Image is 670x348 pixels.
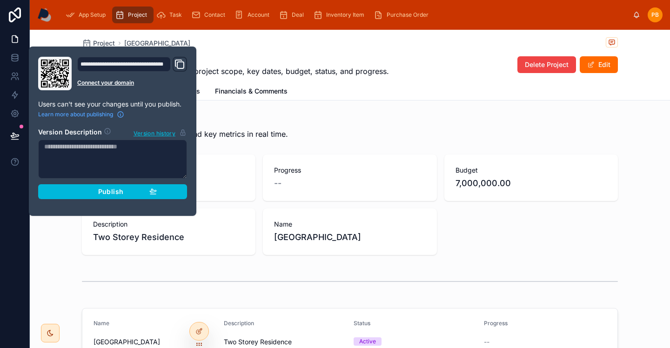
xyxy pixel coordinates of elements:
button: Version history [133,127,187,138]
span: Project [93,39,115,48]
span: Description [224,320,254,327]
h1: [GEOGRAPHIC_DATA] [82,53,389,66]
span: Status [354,320,370,327]
span: [GEOGRAPHIC_DATA] [94,337,216,347]
span: Detailed record of construction project scope, key dates, budget, status, and progress. [82,66,389,77]
span: Financials & Comments [215,87,288,96]
button: Edit [580,56,618,73]
a: Purchase Order [371,7,435,23]
span: Task [169,11,182,19]
div: scrollable content [59,5,633,25]
a: Learn more about publishing [38,111,124,118]
span: Inventory Item [326,11,364,19]
a: Account [232,7,276,23]
a: Project [82,39,115,48]
span: Learn more about publishing [38,111,113,118]
a: App Setup [63,7,112,23]
span: Purchase Order [387,11,429,19]
span: Progress [484,320,508,327]
span: Two Storey Residence [93,231,244,244]
img: App logo [37,7,52,22]
a: Task [154,7,188,23]
div: Active [359,337,376,346]
h2: Version Description [38,127,102,138]
span: Delete Project [525,60,569,69]
span: PB [651,11,659,19]
span: App Setup [79,11,106,19]
span: Budget [456,166,607,175]
button: Publish [38,184,187,199]
span: 7,000,000.00 [456,177,607,190]
span: Version history [134,128,175,137]
a: Contact [188,7,232,23]
span: -- [484,337,489,347]
a: Financials & Comments [215,83,288,101]
span: -- [274,177,281,190]
span: Deal [292,11,304,19]
span: Name [274,220,425,229]
div: Domain and Custom Link [77,57,187,90]
span: Contact [204,11,225,19]
a: [GEOGRAPHIC_DATA] [124,39,190,48]
span: [GEOGRAPHIC_DATA] [274,231,425,244]
span: Project [128,11,147,19]
span: Name [94,320,109,327]
a: Project [112,7,154,23]
span: Two Storey Residence [224,337,347,347]
span: Account [248,11,269,19]
span: Description [93,220,244,229]
a: Connect your domain [77,79,187,87]
span: Publish [98,187,123,196]
button: Delete Project [517,56,576,73]
p: Users can't see your changes until you publish. [38,100,187,109]
span: Progress [274,166,425,175]
a: Inventory Item [310,7,371,23]
a: Deal [276,7,310,23]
